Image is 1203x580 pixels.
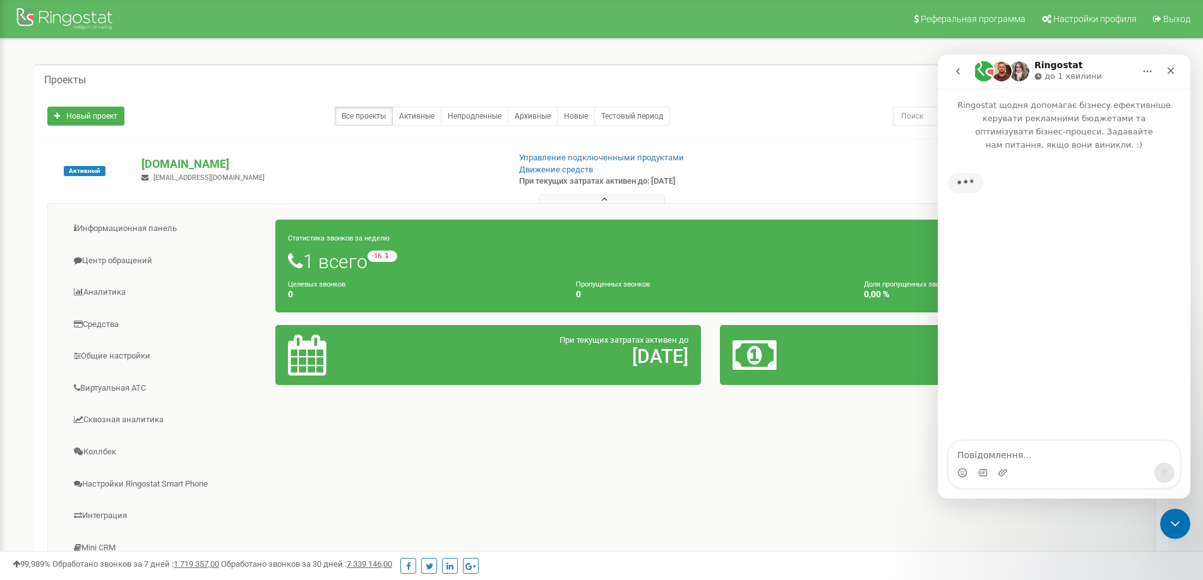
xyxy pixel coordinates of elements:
span: [EMAIL_ADDRESS][DOMAIN_NAME] [153,174,265,182]
a: Все проекты [335,107,393,126]
a: Непродленные [441,107,508,126]
h4: 0 [576,290,845,299]
span: Настройки профиля [1053,14,1137,24]
a: Тестовый период [594,107,670,126]
a: Информационная панель [57,213,276,244]
h1: 1 всего [288,251,1133,272]
a: Активные [392,107,441,126]
a: Сквозная аналитика [57,405,276,435]
p: При текущих затратах активен до: [DATE] [519,175,782,187]
a: Виртуальная АТС [57,373,276,404]
a: Коллбек [57,437,276,468]
a: Аналитика [57,277,276,308]
u: 1 719 357,00 [174,559,219,569]
small: Целевых звонков [288,280,345,288]
h5: Проекты [44,74,86,86]
small: Пропущенных звонков [576,280,650,288]
small: Статистика звонков за неделю [288,234,390,242]
input: Поиск [893,107,1101,126]
a: Настройки Ringostat Smart Phone [57,469,276,500]
a: Средства [57,309,276,340]
a: Интеграция [57,500,276,531]
span: Обработано звонков за 30 дней : [221,559,392,569]
a: Общие настройки [57,341,276,372]
u: 7 339 146,00 [347,559,392,569]
iframe: Intercom live chat [1160,509,1190,539]
p: [DOMAIN_NAME] [141,156,498,172]
small: Доля пропущенных звонков [864,280,955,288]
a: Центр обращений [57,246,276,276]
span: Реферальная программа [921,14,1026,24]
a: Новые [557,107,595,126]
span: Обработано звонков за 7 дней : [52,559,219,569]
span: 99,989% [13,559,51,569]
span: Активный [64,166,105,176]
a: Движение средств [519,165,593,174]
a: Новый проект [47,107,124,126]
span: При текущих затратах активен до [560,335,688,345]
iframe: Intercom live chat [938,54,1190,499]
h4: 0 [288,290,557,299]
h2: 241,88 $ [872,346,1133,367]
a: Управление подключенными продуктами [519,153,684,162]
h2: [DATE] [428,346,688,367]
small: -16 [368,251,397,262]
span: Выход [1163,14,1190,24]
h4: 0,00 % [864,290,1133,299]
a: Архивные [508,107,558,126]
a: Mini CRM [57,533,276,564]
